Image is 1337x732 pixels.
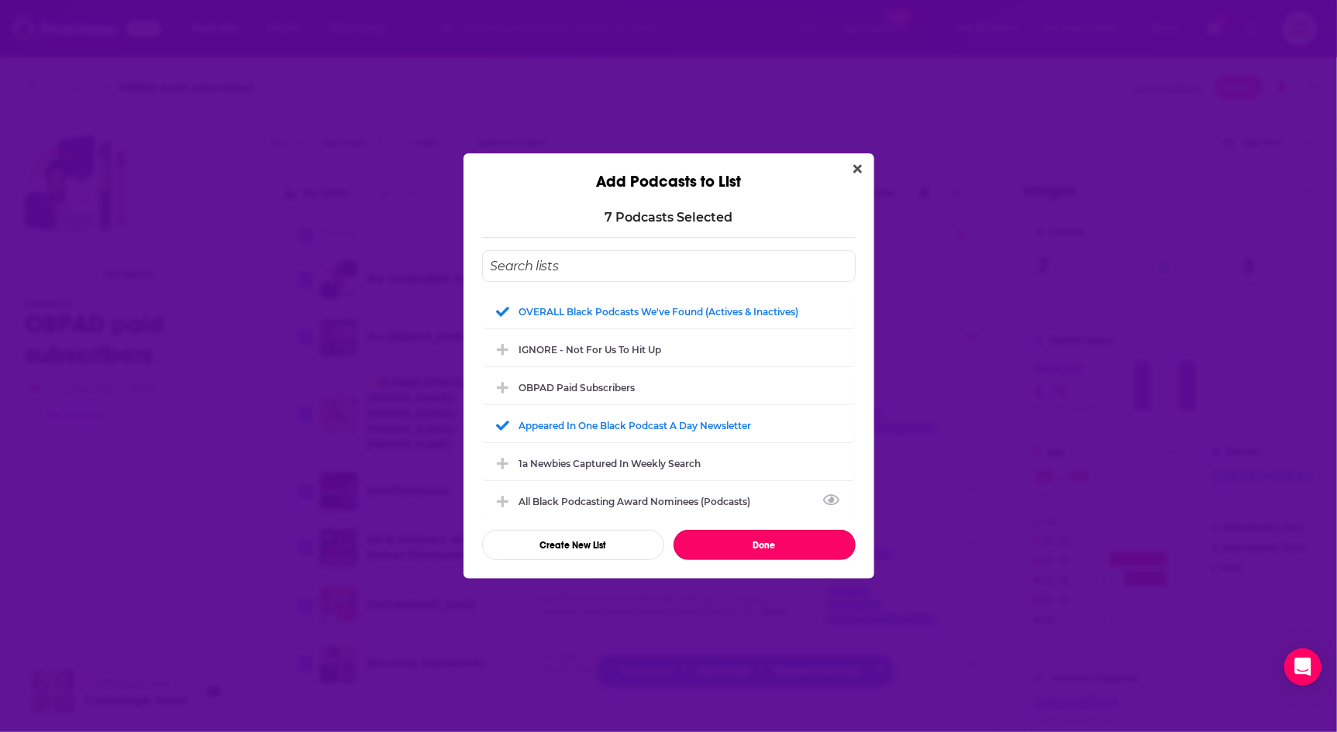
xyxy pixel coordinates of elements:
div: Appeared in One Black podcast a day newsletter [482,408,856,442]
div: OVERALL Black podcasts we've found (actives & inactives) [519,306,799,318]
div: OVERALL Black podcasts we've found (actives & inactives) [482,294,856,328]
div: Appeared in One Black podcast a day newsletter [519,420,752,431]
input: Search lists [482,250,856,282]
div: Add Podcast To List [482,250,856,560]
div: IGNORE - not for us to hit up [519,344,662,356]
div: Open Intercom Messenger [1284,648,1321,686]
button: Close [847,160,868,179]
div: OBPAD paid subscribers [482,370,856,404]
div: All Black Podcasting Award nominees (podcasts) [482,484,856,518]
div: All Black Podcasting Award nominees (podcasts) [519,496,760,507]
p: 7 Podcast s Selected [605,210,732,225]
div: IGNORE - not for us to hit up [482,332,856,366]
div: Add Podcasts to List [463,153,874,191]
button: Done [674,530,856,560]
div: 1a Newbies captured in weekly search [519,458,701,469]
div: OBPAD paid subscribers [519,382,636,393]
button: Create New List [482,530,664,560]
button: View Link [751,504,760,506]
div: 1a Newbies captured in weekly search [482,446,856,480]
